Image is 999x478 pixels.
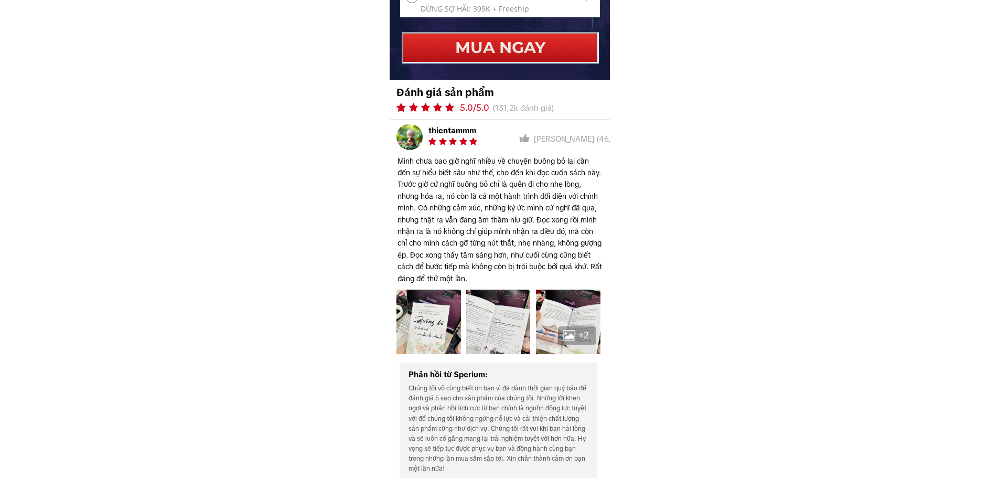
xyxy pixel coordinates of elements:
h3: Mình chưa bao giờ nghĩ nhiều về chuyện buông bỏ lại cần đến sự hiểu biết sâu như thế, cho đến khi... [398,155,602,284]
h3: [PERSON_NAME] (46,9k) [534,133,639,145]
h3: 5.0/5.0 [460,101,497,115]
h3: thientammm [428,124,533,137]
h3: Đánh giá sản phẩm [396,84,542,101]
h3: Phản hồi từ Sperium: [409,368,513,381]
p: MUA NGAY [403,34,597,62]
h3: +2 [578,327,596,343]
h3: (131,2k đánh giá) [492,102,597,114]
h3: Chúng tôi vô cùng biết ơn bạn vì đã dành thời gian quý báu để đánh giá 5 sao cho sản phẩm của chú... [409,384,589,474]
